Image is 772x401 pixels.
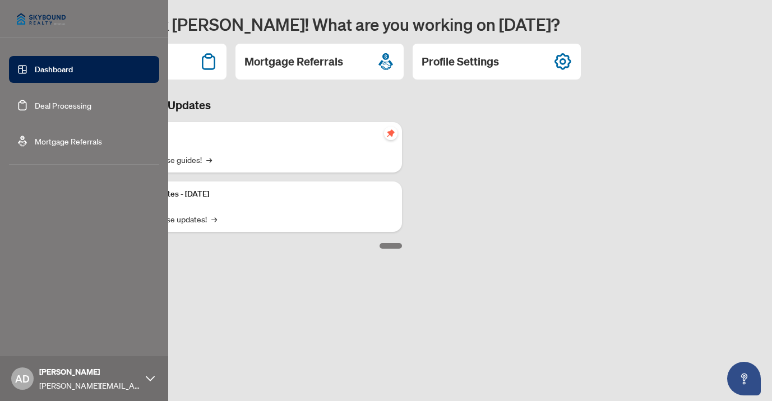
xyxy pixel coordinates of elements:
p: Platform Updates - [DATE] [118,188,393,200]
h2: Mortgage Referrals [244,54,343,69]
h1: Welcome back [PERSON_NAME]! What are you working on [DATE]? [58,13,759,35]
a: Mortgage Referrals [35,136,102,146]
span: → [211,213,217,225]
span: [PERSON_NAME] [39,366,140,378]
img: logo [9,6,73,32]
a: Dashboard [35,64,73,74]
h3: Brokerage & Industry Updates [58,97,402,113]
span: [PERSON_NAME][EMAIL_ADDRESS][DOMAIN_NAME] [39,379,140,391]
span: → [206,153,212,166]
button: Open asap [727,362,761,395]
span: AD [15,371,30,386]
span: pushpin [384,127,397,140]
h2: Profile Settings [422,54,499,69]
p: Self-Help [118,129,393,141]
a: Deal Processing [35,100,91,110]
